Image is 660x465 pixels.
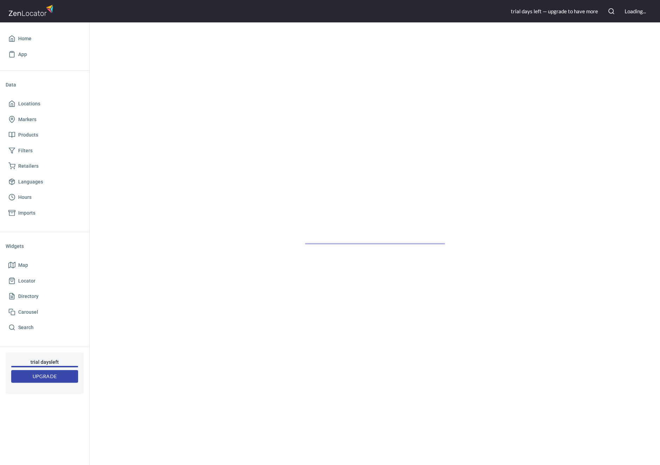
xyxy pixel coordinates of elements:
h6: trial day s left [11,358,78,366]
a: Products [6,127,84,143]
span: App [18,50,27,59]
span: Locations [18,99,40,108]
a: Languages [6,174,84,190]
a: Map [6,257,84,273]
a: Search [6,320,84,335]
a: Locator [6,273,84,289]
a: Imports [6,205,84,221]
button: Search [604,4,619,19]
img: zenlocator [8,3,55,18]
a: Home [6,31,84,47]
span: Upgrade [17,372,72,381]
a: Filters [6,143,84,159]
a: Markers [6,112,84,127]
span: Languages [18,178,43,186]
div: Loading... [625,8,646,15]
span: Products [18,131,38,139]
a: Carousel [6,304,84,320]
span: Search [18,323,34,332]
span: Filters [18,146,33,155]
span: Map [18,261,28,270]
span: Imports [18,209,35,217]
a: App [6,47,84,62]
div: trial day s left — upgrade to have more [511,8,598,15]
span: Directory [18,292,39,301]
li: Data [6,76,84,93]
a: Locations [6,96,84,112]
span: Retailers [18,162,39,171]
button: Upgrade [11,370,78,383]
span: Hours [18,193,32,202]
a: Directory [6,289,84,304]
li: Widgets [6,238,84,255]
a: Retailers [6,158,84,174]
span: Markers [18,115,36,124]
span: Carousel [18,308,38,317]
a: Hours [6,189,84,205]
span: Home [18,34,32,43]
span: Locator [18,277,35,285]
